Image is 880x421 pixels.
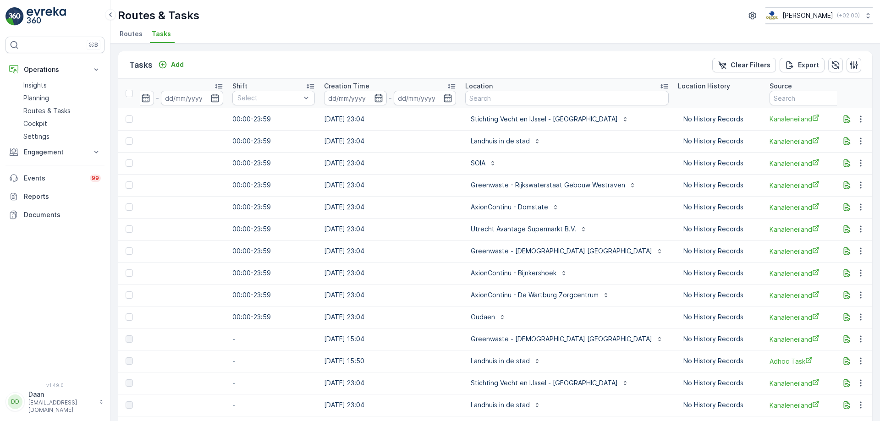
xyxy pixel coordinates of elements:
div: Toggle Row Selected [126,225,133,233]
a: Kanaleneiland [770,312,852,322]
button: Add [154,59,187,70]
a: Kanaleneiland [770,378,852,388]
a: Events99 [5,169,104,187]
button: [PERSON_NAME](+02:00) [765,7,873,24]
p: ⌘B [89,41,98,49]
button: Operations [5,60,104,79]
button: Stichting Vecht en IJssel - [GEOGRAPHIC_DATA] [465,376,634,390]
button: DDDaan[EMAIL_ADDRESS][DOMAIN_NAME] [5,390,104,414]
p: No History Records [683,246,755,256]
p: Stichting Vecht en IJssel - [GEOGRAPHIC_DATA] [471,378,618,388]
td: - [228,328,319,350]
td: [DATE] [87,306,228,328]
button: Landhuis in de stad [465,134,546,148]
a: Adhoc Task [770,356,852,366]
p: AxionContinu - Bijnkershoek [471,268,556,278]
div: Toggle Row Selected [126,357,133,365]
p: No History Records [683,400,755,410]
td: [DATE] 23:04 [319,372,461,394]
td: 00:00-23:59 [228,306,319,328]
td: - [228,372,319,394]
button: AxionContinu - De Wartburg Zorgcentrum [465,288,615,302]
td: 00:00-23:59 [228,174,319,196]
a: Insights [20,79,104,92]
input: Search [465,91,669,105]
p: Location [465,82,493,91]
button: Export [780,58,825,72]
p: No History Records [683,137,755,146]
a: Kanaleneiland [770,334,852,344]
td: [DATE] 23:04 [319,240,461,262]
a: Kanaleneiland [770,159,852,168]
td: [DATE] [87,284,228,306]
span: Kanaleneiland [770,290,852,300]
p: - [156,93,159,104]
p: No History Records [683,290,755,300]
p: - [389,93,392,104]
a: Planning [20,92,104,104]
button: Oudaen [465,310,511,324]
a: Kanaleneiland [770,224,852,234]
div: Toggle Row Selected [126,203,133,211]
button: AxionContinu - Bijnkershoek [465,266,573,280]
p: AxionContinu - De Wartburg Zorgcentrum [471,290,599,300]
button: SOIA [465,156,502,170]
p: No History Records [683,378,755,388]
td: [DATE] [87,130,228,152]
a: Kanaleneiland [770,137,852,146]
p: Engagement [24,148,86,157]
input: dd/mm/yyyy [394,91,456,105]
p: AxionContinu - Domstate [471,202,548,212]
div: Toggle Row Selected [126,335,133,343]
p: Insights [23,81,47,90]
p: No History Records [683,115,755,124]
a: Kanaleneiland [770,180,852,190]
p: Stichting Vecht en IJssel - [GEOGRAPHIC_DATA] [471,115,618,124]
a: Reports [5,187,104,206]
div: Toggle Row Selected [126,159,133,167]
p: Creation Time [324,82,369,91]
td: [DATE] 23:04 [319,152,461,174]
td: [DATE] [87,372,228,394]
td: [DATE] [87,350,228,372]
div: Toggle Row Selected [126,181,133,189]
td: [DATE] 23:04 [319,284,461,306]
td: 00:00-23:59 [228,262,319,284]
p: Documents [24,210,101,219]
button: Engagement [5,143,104,161]
td: 00:00-23:59 [228,152,319,174]
p: Select [237,93,301,103]
p: Routes & Tasks [118,8,199,23]
td: [DATE] [87,240,228,262]
p: No History Records [683,312,755,322]
td: [DATE] [87,328,228,350]
a: Kanaleneiland [770,114,852,124]
td: 00:00-23:59 [228,130,319,152]
td: 00:00-23:59 [228,284,319,306]
button: Greenwaste - Rijkswaterstaat Gebouw Westraven [465,178,642,192]
p: Operations [24,65,86,74]
p: [EMAIL_ADDRESS][DOMAIN_NAME] [28,399,94,414]
img: logo_light-DOdMpM7g.png [27,7,66,26]
button: Greenwaste - [DEMOGRAPHIC_DATA] [GEOGRAPHIC_DATA] [465,244,669,258]
td: [DATE] [87,152,228,174]
td: [DATE] [87,196,228,218]
td: [DATE] [87,394,228,416]
p: No History Records [683,180,755,190]
p: Routes & Tasks [23,106,71,115]
td: [DATE] 15:04 [319,328,461,350]
span: Routes [120,29,143,38]
img: logo [5,7,24,26]
span: Kanaleneiland [770,202,852,212]
a: Kanaleneiland [770,246,852,256]
td: - [228,394,319,416]
div: Toggle Row Selected [126,115,133,123]
p: Settings [23,132,49,141]
p: Daan [28,390,94,399]
td: - [228,350,319,372]
td: [DATE] [87,174,228,196]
